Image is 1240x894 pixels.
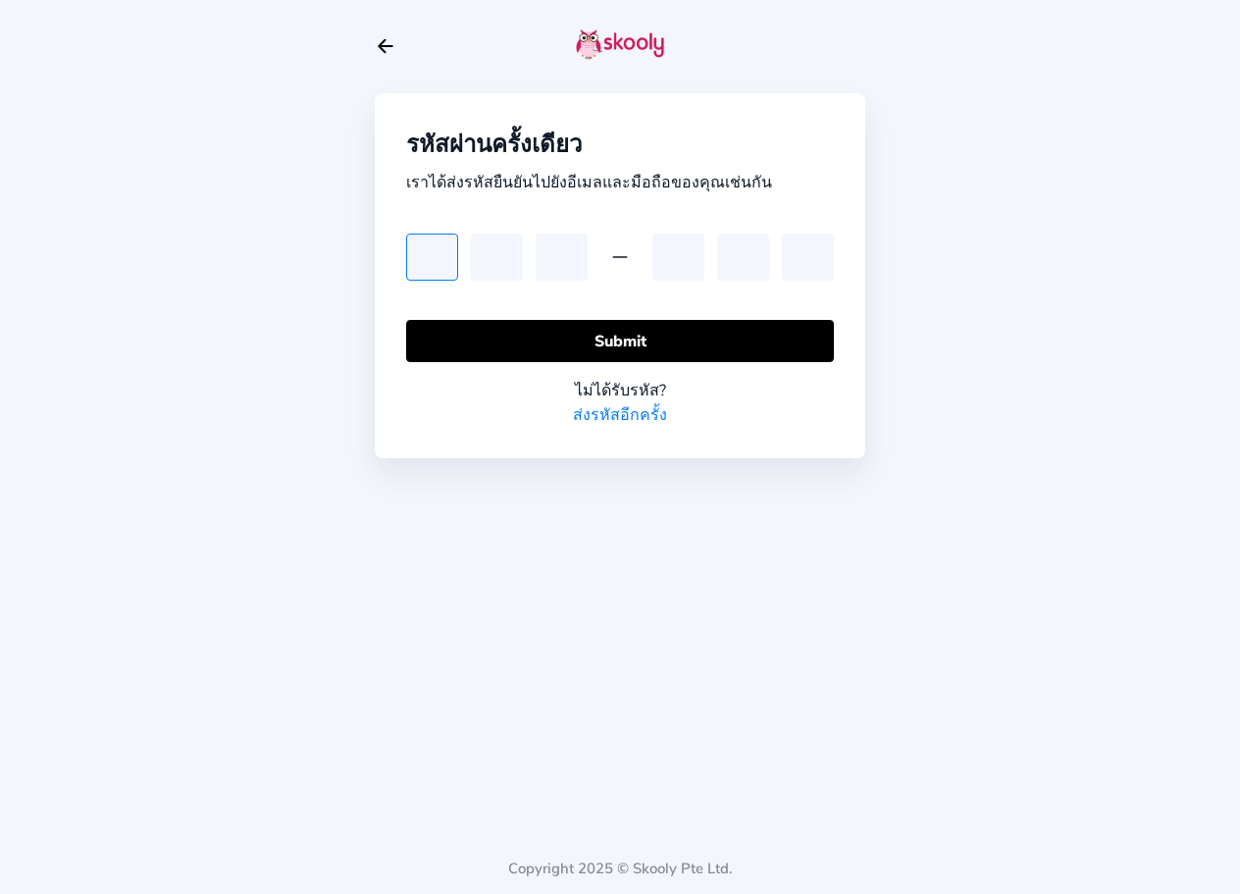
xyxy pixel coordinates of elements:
[406,125,834,163] div: รหัสผ่านครั้งเดียว
[608,245,632,269] ion-icon: remove outline
[406,320,834,362] button: Submit
[573,402,667,427] a: ส่งรหัสอีกครั้ง
[576,28,664,60] img: skooly-logo.png
[406,378,834,402] div: ไม่ได้รับรหัส?
[375,35,396,57] button: arrow back outline
[406,170,772,194] div: เราได้ส่งรหัสยืนยันไปยังอีเมลและมือถือของคุณเช่นกัน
